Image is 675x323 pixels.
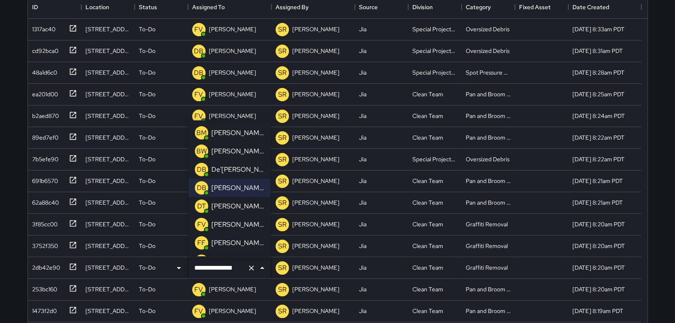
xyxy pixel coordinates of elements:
[197,165,206,175] p: DB
[572,242,625,250] div: 8/26/2025, 8:20am PDT
[194,68,203,78] p: DB
[412,220,443,228] div: Clean Team
[139,90,156,98] p: To-Do
[359,263,366,272] div: Jia
[572,68,625,77] div: 8/26/2025, 8:28am PDT
[211,146,264,156] p: [PERSON_NAME]
[292,242,339,250] p: [PERSON_NAME]
[359,25,366,33] div: Jia
[85,155,130,163] div: 444 Jackson Street
[292,133,339,142] p: [PERSON_NAME]
[29,282,57,293] div: 253bc160
[466,25,509,33] div: Oversized Debris
[292,198,339,207] p: [PERSON_NAME]
[139,155,156,163] p: To-Do
[29,195,59,207] div: 62a88c40
[466,242,508,250] div: Graffiti Removal
[194,90,203,100] p: FV
[359,198,366,207] div: Jia
[85,263,130,272] div: 503 Jackson Street
[196,128,207,138] p: BM
[139,220,156,228] p: To-Do
[466,198,511,207] div: Pan and Broom Block Faces
[209,25,256,33] p: [PERSON_NAME]
[278,46,286,56] p: SR
[139,68,156,77] p: To-Do
[139,285,156,293] p: To-Do
[292,47,339,55] p: [PERSON_NAME]
[29,130,58,142] div: 89ed7ef0
[412,133,443,142] div: Clean Team
[29,152,58,163] div: 7b5efe90
[209,90,256,98] p: [PERSON_NAME]
[194,306,203,316] p: FV
[85,285,130,293] div: 505 Jackson Street
[29,65,57,77] div: 48a1d6c0
[29,22,55,33] div: 1317ac40
[85,177,130,185] div: 498 Jackson Street
[278,241,286,251] p: SR
[278,111,286,121] p: SR
[466,112,511,120] div: Pan and Broom Block Faces
[292,112,339,120] p: [PERSON_NAME]
[572,112,625,120] div: 8/26/2025, 8:24am PDT
[466,68,511,77] div: Spot Pressure Washing
[466,47,509,55] div: Oversized Debris
[359,220,366,228] div: Jia
[278,285,286,295] p: SR
[139,263,156,272] p: To-Do
[194,25,203,35] p: FV
[209,307,256,315] p: [PERSON_NAME]
[466,90,511,98] div: Pan and Broom Block Faces
[211,201,264,211] p: [PERSON_NAME]
[29,108,59,120] div: b2aed870
[211,238,264,248] p: [PERSON_NAME]
[292,285,339,293] p: [PERSON_NAME]
[466,133,511,142] div: Pan and Broom Block Faces
[29,217,58,228] div: 3f85cc00
[412,263,443,272] div: Clean Team
[29,303,57,315] div: 1473f2d0
[292,90,339,98] p: [PERSON_NAME]
[359,285,366,293] div: Jia
[211,128,264,138] p: [PERSON_NAME]
[211,165,264,175] p: De'[PERSON_NAME]
[412,68,457,77] div: Special Projects Team
[572,90,625,98] div: 8/26/2025, 8:25am PDT
[85,307,130,315] div: 540 Jackson Street
[194,46,203,56] p: DB
[278,198,286,208] p: SR
[29,238,58,250] div: 3752f350
[292,68,339,77] p: [PERSON_NAME]
[139,198,156,207] p: To-Do
[196,146,207,156] p: BW
[292,155,339,163] p: [PERSON_NAME]
[359,68,366,77] div: Jia
[412,155,457,163] div: Special Projects Team
[29,173,58,185] div: 691b6570
[292,25,339,33] p: [PERSON_NAME]
[85,47,130,55] div: 124 Market Street
[278,68,286,78] p: SR
[359,242,366,250] div: Jia
[211,183,264,193] p: [PERSON_NAME]
[209,285,256,293] p: [PERSON_NAME]
[211,256,264,266] p: [PERSON_NAME]
[572,25,625,33] div: 8/26/2025, 8:33am PDT
[197,201,206,211] p: DT
[412,198,443,207] div: Clean Team
[412,112,443,120] div: Clean Team
[197,183,206,193] p: DB
[139,242,156,250] p: To-Do
[412,47,457,55] div: Special Projects Team
[278,220,286,230] p: SR
[197,220,206,230] p: FV
[292,307,339,315] p: [PERSON_NAME]
[85,242,130,250] div: 503 Jackson Street
[139,112,156,120] p: To-Do
[139,177,156,185] p: To-Do
[278,155,286,165] p: SR
[139,25,156,33] p: To-Do
[572,133,625,142] div: 8/26/2025, 8:22am PDT
[359,177,366,185] div: Jia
